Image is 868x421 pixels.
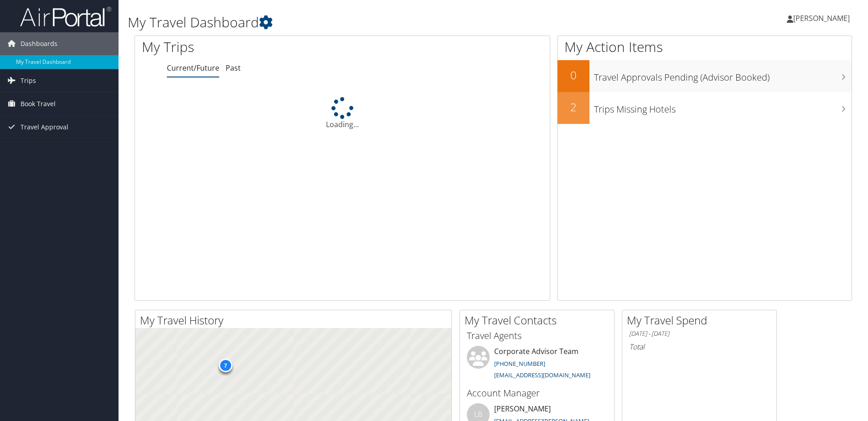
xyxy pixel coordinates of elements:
h2: My Travel History [140,313,451,328]
span: Travel Approval [21,116,68,139]
a: 2Trips Missing Hotels [558,92,852,124]
h2: 2 [558,99,589,115]
span: Book Travel [21,92,56,115]
h1: My Travel Dashboard [128,13,615,32]
h6: [DATE] - [DATE] [629,329,770,338]
a: Current/Future [167,63,219,73]
a: 0Travel Approvals Pending (Advisor Booked) [558,60,852,92]
h3: Travel Agents [467,329,607,342]
h3: Trips Missing Hotels [594,98,852,116]
h2: 0 [558,67,589,83]
span: Trips [21,69,36,92]
a: Past [226,63,241,73]
a: [PHONE_NUMBER] [494,359,545,368]
h2: My Travel Contacts [465,313,614,328]
li: Corporate Advisor Team [462,346,612,383]
h2: My Travel Spend [627,313,776,328]
h1: My Trips [142,37,370,56]
h3: Travel Approvals Pending (Advisor Booked) [594,67,852,84]
h1: My Action Items [558,37,852,56]
span: [PERSON_NAME] [793,13,850,23]
h3: Account Manager [467,387,607,400]
img: airportal-logo.png [20,6,111,27]
div: 7 [218,359,232,372]
h6: Total [629,342,770,352]
div: Loading... [135,97,550,130]
span: Dashboards [21,32,57,55]
a: [PERSON_NAME] [787,5,859,32]
a: [EMAIL_ADDRESS][DOMAIN_NAME] [494,371,590,379]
